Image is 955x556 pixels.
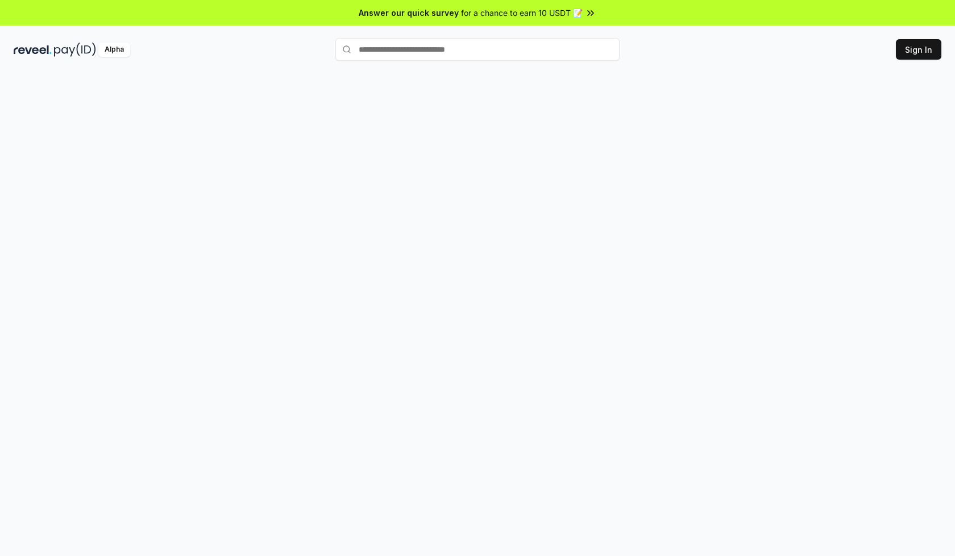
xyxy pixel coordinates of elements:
[461,7,583,19] span: for a chance to earn 10 USDT 📝
[54,43,96,57] img: pay_id
[359,7,459,19] span: Answer our quick survey
[896,39,941,60] button: Sign In
[14,43,52,57] img: reveel_dark
[98,43,130,57] div: Alpha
